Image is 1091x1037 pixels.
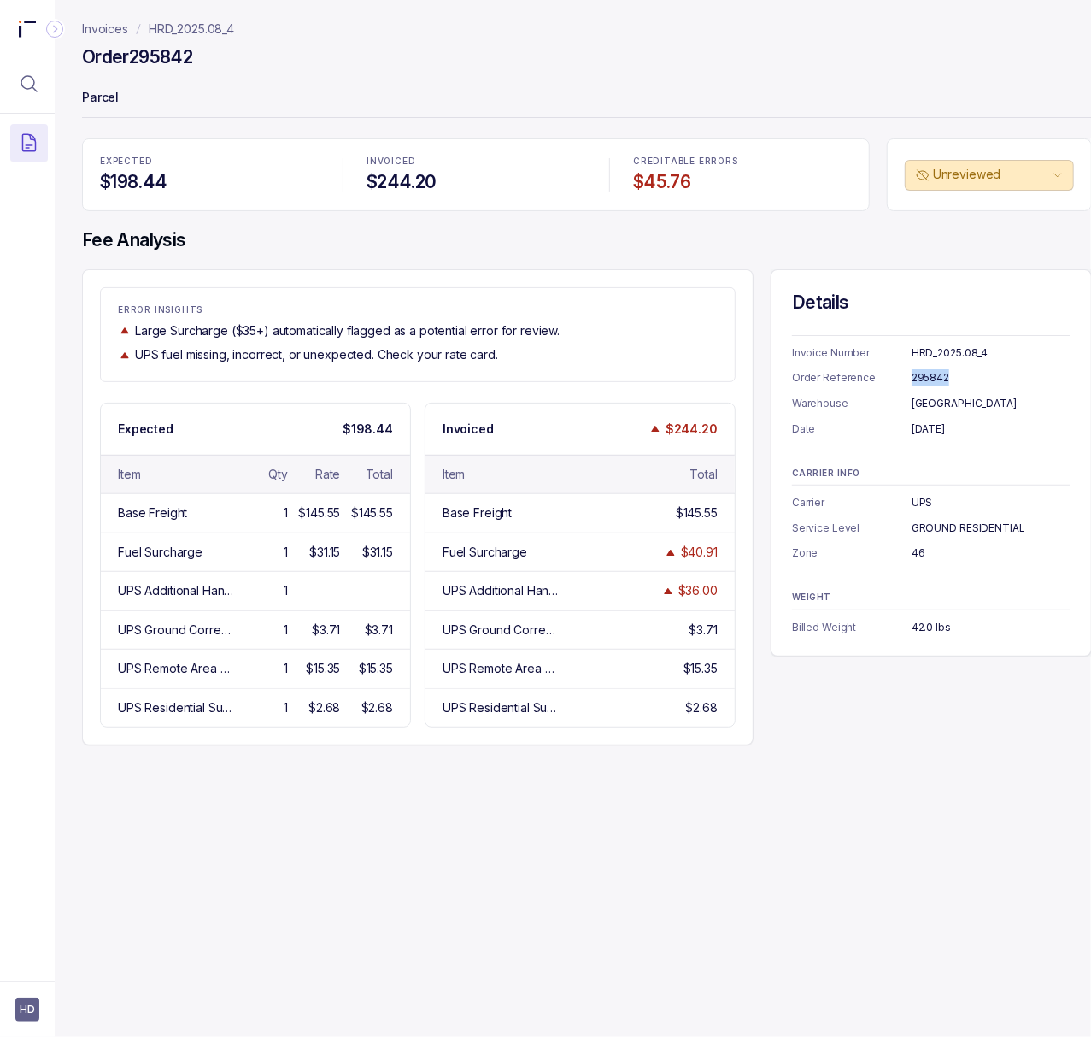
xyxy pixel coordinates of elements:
div: 1 [284,544,288,561]
div: $145.55 [298,504,340,521]
div: Item [118,466,140,483]
div: $15.35 [359,660,393,677]
div: Fuel Surcharge [443,544,527,561]
div: $3.71 [365,622,393,639]
p: Zone [792,545,912,562]
a: Invoices [82,21,128,38]
div: Base Freight [443,504,512,521]
div: 1 [284,699,288,716]
img: trend image [664,546,677,559]
p: $244.20 [666,421,718,438]
div: $15.35 [306,660,340,677]
img: trend image [118,349,132,362]
div: Base Freight [118,504,187,521]
div: 295842 [912,369,1070,386]
div: [DATE] [912,421,1070,438]
div: $2.68 [686,699,718,716]
div: UPS Residential Surcharge [118,699,235,716]
div: 1 [284,622,288,639]
h4: Order 295842 [82,45,192,69]
p: CARRIER INFO [792,468,1070,479]
div: UPS Additional Handling - Dimensions [443,582,560,599]
div: $15.35 [683,660,718,677]
div: HRD_2025.08_4 [912,345,1070,362]
div: UPS Ground Correction [118,622,235,639]
a: HRD_2025.08_4 [149,21,234,38]
button: User initials [15,998,39,1022]
div: UPS [912,494,1070,511]
div: Total [366,466,393,483]
p: Carrier [792,494,912,511]
div: [GEOGRAPHIC_DATA] [912,395,1070,412]
div: Rate [315,466,340,483]
img: trend image [118,324,132,337]
div: GROUND RESIDENTIAL [912,520,1070,537]
p: CREDITABLE ERRORS [633,156,852,167]
div: $145.55 [676,504,718,521]
p: Service Level [792,520,912,537]
button: Menu Icon Button DocumentTextIcon [10,124,48,162]
p: EXPECTED [100,156,319,167]
div: UPS Ground Correction [443,622,560,639]
div: $145.55 [351,504,393,521]
img: trend image [648,422,662,435]
div: $36.00 [678,582,718,599]
div: 1 [284,582,288,599]
p: Billed Weight [792,619,912,636]
p: UPS fuel missing, incorrect, or unexpected. Check your rate card. [135,346,498,363]
div: Item [443,466,465,483]
div: Qty [268,466,288,483]
div: UPS Remote Area Surcharge [118,660,235,677]
div: Total [690,466,718,483]
div: 42.0 lbs [912,619,1070,636]
div: 46 [912,545,1070,562]
p: $198.44 [343,421,393,438]
h4: $45.76 [633,170,852,194]
div: 1 [284,660,288,677]
p: Warehouse [792,395,912,412]
div: $40.91 [681,544,718,561]
p: Large Surcharge ($35+) automatically flagged as a potential error for review. [135,322,560,339]
div: $3.71 [312,622,340,639]
div: $31.15 [309,544,340,561]
div: $3.71 [689,622,718,639]
h4: Details [792,291,1070,315]
div: UPS Residential Surcharge [443,699,560,716]
p: Order Reference [792,369,912,386]
h4: $244.20 [367,170,585,194]
div: Collapse Icon [44,19,65,39]
p: WEIGHT [792,592,1070,603]
div: $31.15 [362,544,393,561]
p: Unreviewed [933,166,1049,183]
button: Menu Icon Button MagnifyingGlassIcon [10,65,48,103]
p: Date [792,421,912,438]
div: Fuel Surcharge [118,544,202,561]
div: $2.68 [361,699,393,716]
img: trend image [661,585,675,598]
p: ERROR INSIGHTS [118,305,718,315]
p: Expected [118,421,173,438]
div: 1 [284,504,288,521]
p: Invoiced [443,421,494,438]
h4: $198.44 [100,170,319,194]
div: $2.68 [308,699,340,716]
div: UPS Additional Handling - Dimensions [118,582,235,599]
button: Unreviewed [905,160,1074,191]
nav: breadcrumb [82,21,234,38]
div: UPS Remote Area Surcharge [443,660,560,677]
p: Invoice Number [792,345,912,362]
p: INVOICED [367,156,585,167]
